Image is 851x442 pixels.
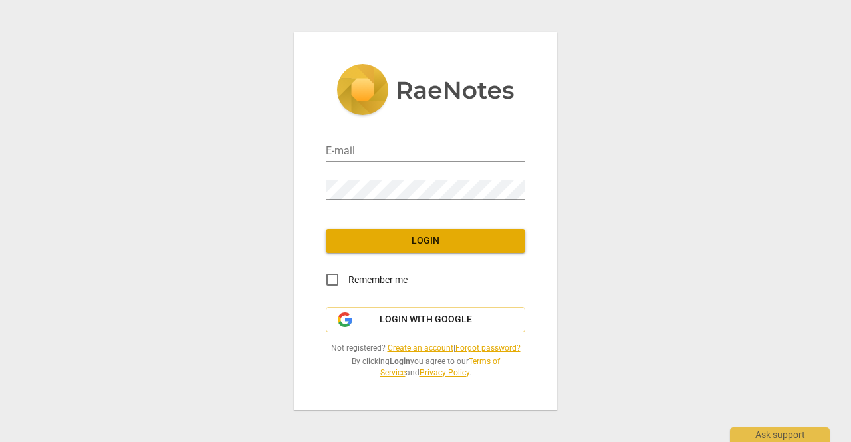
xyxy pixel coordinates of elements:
[380,313,472,326] span: Login with Google
[326,343,525,354] span: Not registered? |
[390,357,410,366] b: Login
[348,273,408,287] span: Remember me
[455,343,521,353] a: Forgot password?
[326,307,525,332] button: Login with Google
[336,234,515,248] span: Login
[388,343,453,353] a: Create an account
[326,356,525,378] span: By clicking you agree to our and .
[326,229,525,253] button: Login
[336,64,515,118] img: 5ac2273c67554f335776073100b6d88f.svg
[420,368,469,377] a: Privacy Policy
[380,357,500,377] a: Terms of Service
[730,427,830,442] div: Ask support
